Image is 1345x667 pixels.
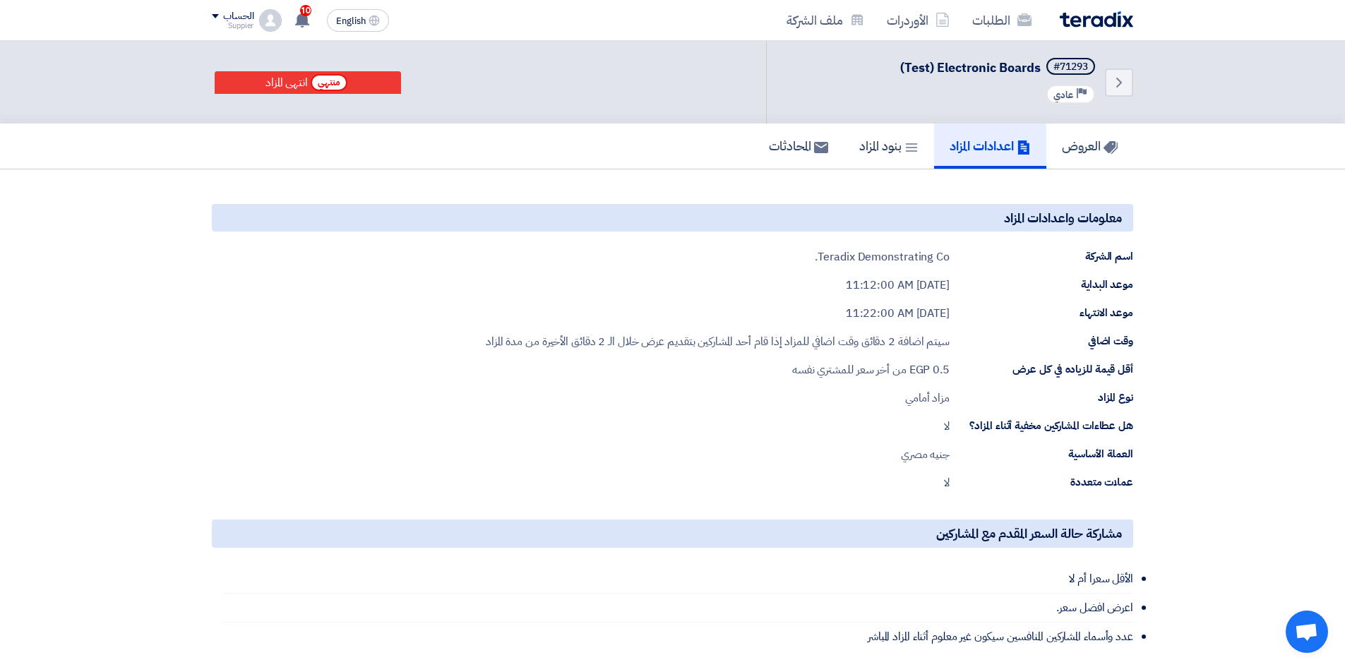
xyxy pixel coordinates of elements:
[815,248,950,265] div: Teradix Demonstrating Co.
[944,418,950,435] div: لا
[900,58,1098,78] h5: (Test) Electronic Boards
[775,4,875,37] a: ملف الشركة
[1062,138,1118,154] h5: العروض
[1286,611,1328,653] div: Open chat
[950,333,1133,349] div: وقت اضافي
[846,305,950,322] div: [DATE] 11:22:00 AM
[950,277,1133,293] div: موعد البداية
[905,390,950,407] div: مزاد أمامي
[934,124,1046,169] a: اعدادات المزاد
[1053,62,1088,72] div: #71293
[212,204,1133,232] h5: معلومات واعدادات المزاد
[933,361,950,378] span: 0.5
[769,138,828,154] h5: المحادثات
[901,446,950,463] div: جنيه مصري
[1053,88,1073,102] span: عادي
[792,361,907,378] span: من أخر سعر للمشتري نفسه
[265,74,308,91] div: انتهى المزاد
[311,74,347,91] span: منتهي
[950,446,1133,462] div: العملة الأساسية
[327,9,389,32] button: English
[223,594,1133,623] li: اعرض افضل سعر.
[1060,11,1133,28] img: Teradix logo
[223,565,1133,594] li: الأقل سعرا أم لا
[212,519,1133,547] h5: مشاركة حالة السعر المقدم مع المشاركين
[950,138,1031,154] h5: اعدادات المزاد
[844,124,934,169] a: بنود المزاد
[950,390,1133,406] div: نوع المزاد
[961,4,1043,37] a: الطلبات
[950,474,1133,491] div: عملات متعددة
[753,124,844,169] a: المحادثات
[950,248,1133,265] div: اسم الشركة
[1046,124,1133,169] a: العروض
[223,11,253,23] div: الحساب
[859,138,919,154] h5: بنود المزاد
[950,305,1133,321] div: موعد الانتهاء
[259,9,282,32] img: profile_test.png
[950,361,1133,378] div: أقل قيمة للزياده في كل عرض
[336,16,366,26] span: English
[950,418,1133,434] div: هل عطاءات المشاركين مخفية أثناء المزاد؟
[300,5,311,16] span: 10
[223,623,1133,651] li: عدد وأسماء المشاركين المنافسين سيكون غير معلوم أثناء المزاد المباشر
[486,333,950,350] div: سيتم اضافة 2 دقائق وقت اضافي للمزاد إذا قام أحد المشاركين بتقديم عرض خلال الـ 2 دقائق الأخيرة من ...
[875,4,961,37] a: الأوردرات
[944,474,950,491] div: لا
[212,22,253,30] div: Suppier
[846,277,950,294] div: [DATE] 11:12:00 AM
[909,361,931,378] span: EGP
[900,58,1041,77] span: (Test) Electronic Boards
